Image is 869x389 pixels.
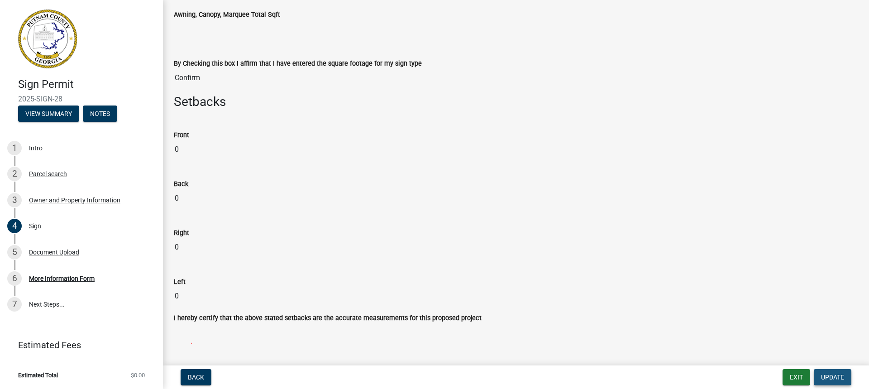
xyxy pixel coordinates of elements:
div: Owner and Property Information [29,197,120,203]
label: I hereby certify that the above stated setbacks are the accurate measurements for this proposed p... [174,315,482,322]
label: Back [174,181,188,187]
div: Sign [29,223,41,229]
button: Update [814,369,851,385]
div: 1 [7,141,22,155]
span: Back [188,374,204,381]
a: Estimated Fees [7,336,148,354]
div: 7 [7,297,22,312]
div: More Information Form [29,275,95,282]
img: Pv4+7X28RM4QAAQIECBAgQIAAAQIECBAgQIAAAQIECLwE5iO7SxMgQIAAAQIECBAgQIAAAQIECBAgQIAAgZaAyN6SNZcAAQIE... [174,323,641,369]
button: Exit [783,369,810,385]
span: Update [821,374,844,381]
label: Front [174,132,189,139]
button: Back [181,369,211,385]
h3: Setbacks [174,94,858,110]
label: Right [174,230,189,236]
wm-modal-confirm: Notes [83,110,117,118]
div: Document Upload [29,249,79,255]
span: $0.00 [131,372,145,378]
label: By Checking this box I affirm that I have entered the square footage for my sign type [174,61,422,67]
h4: Sign Permit [18,78,156,91]
wm-modal-confirm: Summary [18,110,79,118]
span: Estimated Total [18,372,58,378]
div: Intro [29,145,43,151]
button: View Summary [18,106,79,122]
div: 3 [7,193,22,207]
div: Parcel search [29,171,67,177]
label: Awning, Canopy, Marquee Total Sqft [174,12,280,18]
button: Notes [83,106,117,122]
span: 2025-SIGN-28 [18,95,145,103]
div: 4 [7,219,22,233]
div: 6 [7,271,22,286]
div: 2 [7,167,22,181]
div: 5 [7,245,22,259]
label: Left [174,279,186,285]
img: Putnam County, Georgia [18,10,77,68]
